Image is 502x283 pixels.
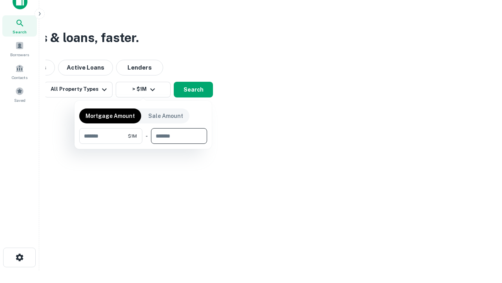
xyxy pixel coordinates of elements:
[146,128,148,144] div: -
[128,132,137,140] span: $1M
[463,220,502,258] iframe: Chat Widget
[148,112,183,120] p: Sale Amount
[85,112,135,120] p: Mortgage Amount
